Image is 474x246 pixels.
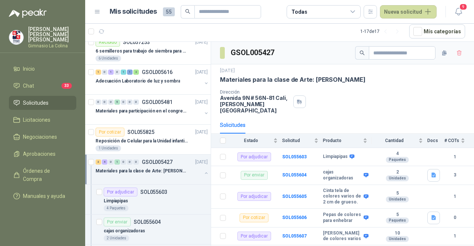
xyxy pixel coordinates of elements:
[133,159,139,165] div: 0
[104,218,131,226] div: Por enviar
[96,168,188,175] p: Materiales para la clase de Arte: [PERSON_NAME]
[386,157,409,163] div: Paquetes
[142,159,173,165] p: GSOL005427
[195,99,208,106] p: [DATE]
[444,154,465,161] b: 1
[241,171,268,180] div: Por enviar
[230,138,272,143] span: Estado
[9,147,76,161] a: Aprobaciones
[23,150,56,158] span: Aprobaciones
[372,134,427,148] th: Cantidad
[386,196,409,202] div: Unidades
[459,3,467,10] span: 9
[102,159,107,165] div: 4
[380,5,437,18] button: Nueva solicitud
[323,154,348,160] b: Limpiapipas
[231,47,276,58] h3: GSOL005427
[121,100,126,105] div: 0
[23,65,35,73] span: Inicio
[133,70,139,75] div: 2
[9,62,76,76] a: Inicio
[142,70,173,75] p: GSOL005616
[134,219,161,225] p: SOL055604
[386,175,409,181] div: Unidades
[127,100,133,105] div: 0
[127,129,154,135] p: SOL055825
[85,35,211,65] a: RecibidoSOL057253[DATE] 6 semilleros para trabajo de siembra para estudiantes en la granja6 Unidades
[372,212,423,218] b: 5
[9,130,76,144] a: Negociaciones
[163,7,175,16] span: 55
[96,100,101,105] div: 0
[282,154,307,159] b: SOL055603
[372,230,423,236] b: 10
[282,233,307,239] b: SOL055607
[9,164,76,186] a: Órdenes de Compra
[220,121,246,129] div: Solicitudes
[121,70,126,75] div: 1
[452,5,465,18] button: 9
[142,100,173,105] p: GSOL005481
[96,108,188,115] p: Materiales para participación en el congreso, UI
[140,189,167,195] p: SOL055603
[9,96,76,110] a: Solicitudes
[96,138,188,145] p: Reposición de Celular para la Unidad infantil (con forro, y vidrio protector)
[444,233,465,240] b: 1
[323,212,362,223] b: Pepas de colores para enhebrar
[96,128,124,137] div: Por cotizar
[323,188,362,205] b: Cinta tela de colores varios de 2 cm de grueso.
[195,129,208,136] p: [DATE]
[372,138,417,143] span: Cantidad
[220,95,290,114] p: Avenida 9N # 56N-81 Cali , [PERSON_NAME][GEOGRAPHIC_DATA]
[282,172,307,178] b: SOL055604
[96,70,101,75] div: 1
[444,214,465,221] b: 0
[96,158,209,181] a: 3 4 0 1 0 0 0 GSOL005427[DATE] Materiales para la clase de Arte: [PERSON_NAME]
[444,172,465,179] b: 3
[323,230,362,242] b: [PERSON_NAME] de colores varios
[121,159,126,165] div: 0
[102,70,107,75] div: 0
[114,100,120,105] div: 5
[282,194,307,199] a: SOL055605
[114,159,120,165] div: 1
[104,235,129,241] div: 2 Unidades
[9,79,76,93] a: Chat33
[195,39,208,46] p: [DATE]
[96,145,121,151] div: 1 Unidades
[23,116,50,124] span: Licitaciones
[127,70,133,75] div: 1
[444,193,465,200] b: 1
[96,78,180,85] p: Adecuación Laboratorio de luz y sombra
[127,159,133,165] div: 0
[104,228,145,235] p: cajas organizadoras
[427,134,444,148] th: Docs
[372,169,423,175] b: 2
[96,98,209,121] a: 0 0 0 5 0 0 0 GSOL005481[DATE] Materiales para participación en el congreso, UI
[9,9,47,18] img: Logo peakr
[282,134,323,148] th: Solicitud
[108,159,114,165] div: 0
[372,151,423,157] b: 4
[28,44,76,48] p: Gimnasio La Colina
[23,167,69,183] span: Órdenes de Compra
[96,68,209,91] a: 1 0 1 0 1 1 2 GSOL005616[DATE] Adecuación Laboratorio de luz y sombra
[85,215,211,245] a: Por enviarSOL055604cajas organizadoras2 Unidades
[114,70,120,75] div: 0
[444,138,459,143] span: # COTs
[230,134,282,148] th: Estado
[104,205,128,211] div: 4 Paquetes
[372,191,423,196] b: 5
[9,113,76,127] a: Licitaciones
[110,6,157,17] h1: Mis solicitudes
[23,133,57,141] span: Negociaciones
[102,100,107,105] div: 0
[104,188,137,196] div: Por adjudicar
[28,27,76,42] p: [PERSON_NAME] [PERSON_NAME] [PERSON_NAME]
[61,83,72,89] span: 33
[123,40,150,45] p: SOL057253
[360,50,365,55] span: search
[96,159,101,165] div: 3
[240,213,268,222] div: Por cotizar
